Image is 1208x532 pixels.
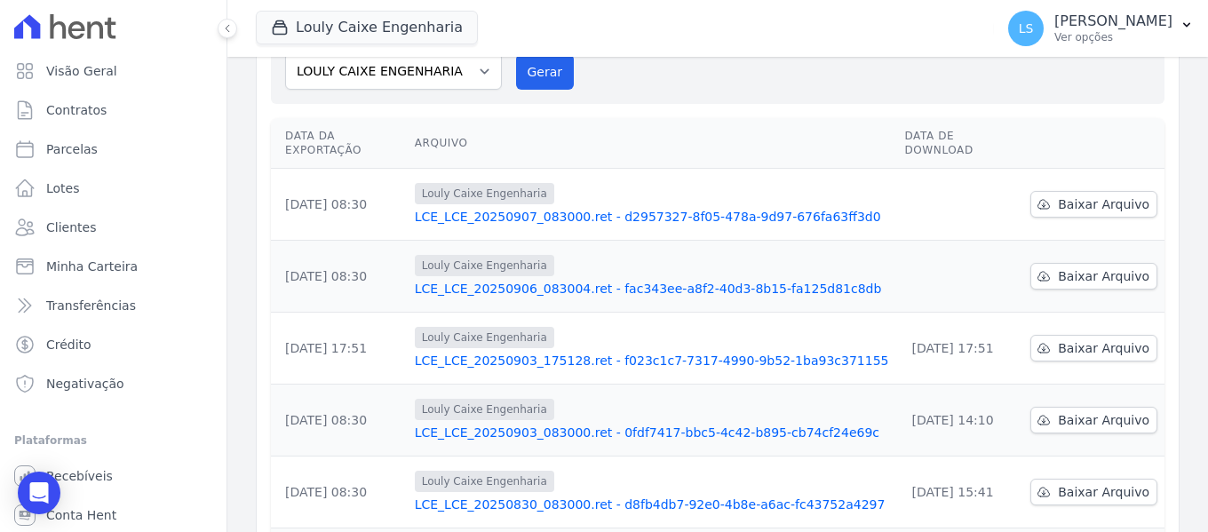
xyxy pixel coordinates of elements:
a: LCE_LCE_20250906_083004.ret - fac343ee-a8f2-40d3-8b15-fa125d81c8db [415,280,891,298]
a: Baixar Arquivo [1030,191,1157,218]
a: Negativação [7,366,219,401]
a: Visão Geral [7,53,219,89]
td: [DATE] 08:30 [271,169,408,241]
span: Lotes [46,179,80,197]
a: Clientes [7,210,219,245]
a: Baixar Arquivo [1030,335,1157,361]
th: Arquivo [408,118,898,169]
button: Louly Caixe Engenharia [256,11,478,44]
span: Minha Carteira [46,258,138,275]
a: Baixar Arquivo [1030,407,1157,433]
p: Ver opções [1054,30,1172,44]
a: LCE_LCE_20250903_175128.ret - f023c1c7-7317-4990-9b52-1ba93c371155 [415,352,891,369]
span: Contratos [46,101,107,119]
span: Baixar Arquivo [1058,483,1149,501]
a: Baixar Arquivo [1030,263,1157,290]
td: [DATE] 14:10 [897,385,1023,457]
a: Contratos [7,92,219,128]
div: Open Intercom Messenger [18,472,60,514]
a: LCE_LCE_20250830_083000.ret - d8fb4db7-92e0-4b8e-a6ac-fc43752a4297 [415,496,891,513]
span: Baixar Arquivo [1058,411,1149,429]
span: Baixar Arquivo [1058,339,1149,357]
td: [DATE] 08:30 [271,241,408,313]
td: [DATE] 17:51 [897,313,1023,385]
span: Negativação [46,375,124,393]
a: LCE_LCE_20250907_083000.ret - d2957327-8f05-478a-9d97-676fa63ff3d0 [415,208,891,226]
a: LCE_LCE_20250903_083000.ret - 0fdf7417-bbc5-4c42-b895-cb74cf24e69c [415,424,891,441]
span: Visão Geral [46,62,117,80]
span: Baixar Arquivo [1058,267,1149,285]
th: Data de Download [897,118,1023,169]
td: [DATE] 08:30 [271,457,408,528]
th: Data da Exportação [271,118,408,169]
span: Louly Caixe Engenharia [415,183,554,204]
span: Baixar Arquivo [1058,195,1149,213]
td: [DATE] 08:30 [271,385,408,457]
span: Crédito [46,336,91,353]
td: [DATE] 17:51 [271,313,408,385]
a: Transferências [7,288,219,323]
a: Minha Carteira [7,249,219,284]
button: LS [PERSON_NAME] Ver opções [994,4,1208,53]
span: Transferências [46,297,136,314]
span: LS [1019,22,1034,35]
button: Gerar [516,54,575,90]
span: Louly Caixe Engenharia [415,399,554,420]
p: [PERSON_NAME] [1054,12,1172,30]
span: Louly Caixe Engenharia [415,255,554,276]
a: Recebíveis [7,458,219,494]
span: Louly Caixe Engenharia [415,471,554,492]
span: Parcelas [46,140,98,158]
td: [DATE] 15:41 [897,457,1023,528]
span: Louly Caixe Engenharia [415,327,554,348]
span: Recebíveis [46,467,113,485]
a: Lotes [7,171,219,206]
span: Clientes [46,218,96,236]
a: Crédito [7,327,219,362]
a: Parcelas [7,131,219,167]
span: Conta Hent [46,506,116,524]
a: Baixar Arquivo [1030,479,1157,505]
div: Plataformas [14,430,212,451]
